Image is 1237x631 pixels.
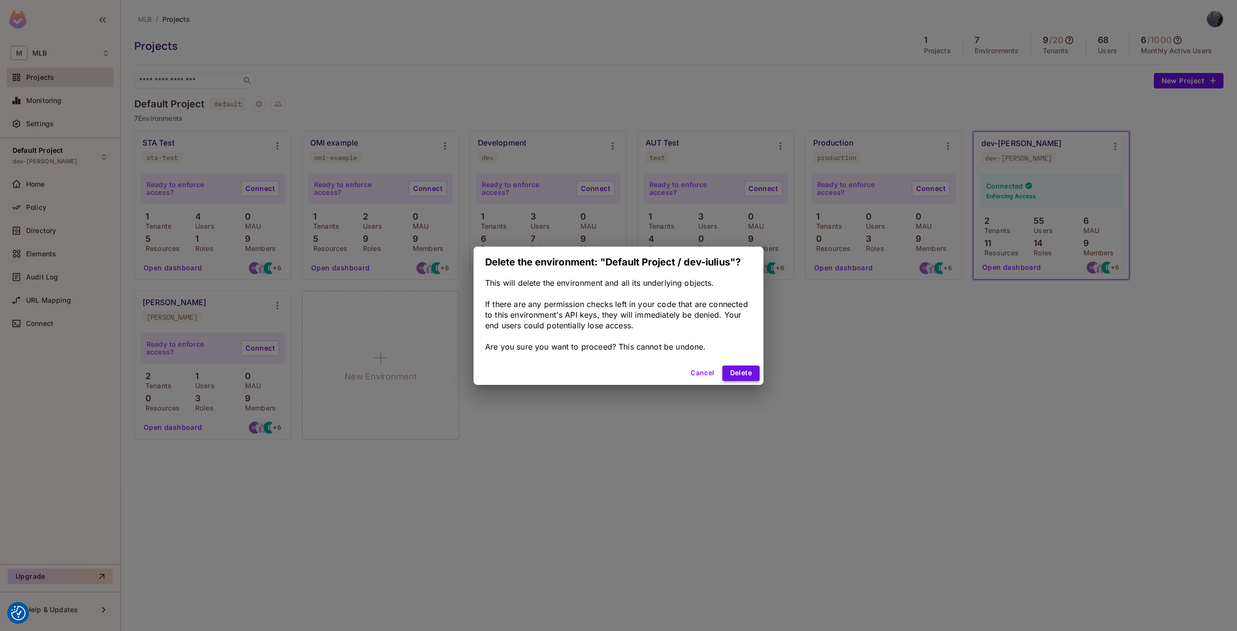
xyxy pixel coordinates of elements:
[687,366,718,381] button: Cancel
[11,606,26,620] img: Revisit consent button
[485,278,752,352] div: This will delete the environment and all its underlying objects. If there are any permission chec...
[474,247,763,278] h2: Delete the environment: "Default Project / dev-iulius"?
[11,606,26,620] button: Consent Preferences
[722,366,760,381] button: Delete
